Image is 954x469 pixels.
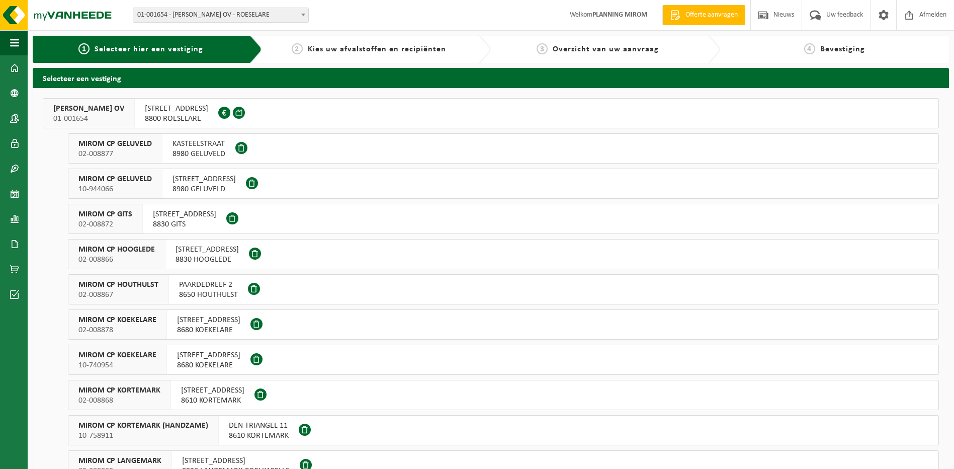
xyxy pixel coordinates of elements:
span: [STREET_ADDRESS] [177,315,240,325]
span: [PERSON_NAME] OV [53,104,124,114]
span: [STREET_ADDRESS] [145,104,208,114]
span: 10-740954 [78,360,156,370]
span: 8830 HOOGLEDE [176,255,239,265]
span: [STREET_ADDRESS] [177,350,240,360]
span: 3 [537,43,548,54]
button: MIROM CP KORTEMARK (HANDZAME) 10-758911 DEN TRIANGEL 118610 KORTEMARK [68,415,939,445]
span: [STREET_ADDRESS] [172,174,236,184]
button: MIROM CP KOEKELARE 02-008878 [STREET_ADDRESS]8680 KOEKELARE [68,309,939,340]
h2: Selecteer een vestiging [33,68,949,88]
span: 8680 KOEKELARE [177,360,240,370]
span: 02-008877 [78,149,152,159]
span: KASTEELSTRAAT [172,139,225,149]
span: 01-001654 [53,114,124,124]
button: MIROM CP HOUTHULST 02-008867 PAARDEDREEF 28650 HOUTHULST [68,274,939,304]
span: 01-001654 - MIROM ROESELARE OV - ROESELARE [133,8,309,23]
span: [STREET_ADDRESS] [153,209,216,219]
span: PAARDEDREEF 2 [179,280,238,290]
button: MIROM CP GITS 02-008872 [STREET_ADDRESS]8830 GITS [68,204,939,234]
span: MIROM CP KORTEMARK [78,385,160,396]
button: [PERSON_NAME] OV 01-001654 [STREET_ADDRESS]8800 ROESELARE [43,98,939,128]
button: MIROM CP GELUVELD 02-008877 KASTEELSTRAAT8980 GELUVELD [68,133,939,164]
span: 8650 HOUTHULST [179,290,238,300]
span: Overzicht van uw aanvraag [553,45,659,53]
span: DEN TRIANGEL 11 [229,421,289,431]
span: 4 [804,43,815,54]
span: MIROM CP GELUVELD [78,139,152,149]
span: Bevestiging [820,45,865,53]
span: 10-944066 [78,184,152,194]
span: 8980 GELUVELD [172,149,225,159]
button: MIROM CP KORTEMARK 02-008868 [STREET_ADDRESS]8610 KORTEMARK [68,380,939,410]
span: [STREET_ADDRESS] [182,456,290,466]
span: 01-001654 - MIROM ROESELARE OV - ROESELARE [133,8,308,22]
span: [STREET_ADDRESS] [181,385,244,396]
span: 8610 KORTEMARK [229,431,289,441]
span: MIROM CP GITS [78,209,132,219]
span: Selecteer hier een vestiging [95,45,203,53]
button: MIROM CP KOEKELARE 10-740954 [STREET_ADDRESS]8680 KOEKELARE [68,345,939,375]
span: MIROM CP KOEKELARE [78,315,156,325]
span: 8610 KORTEMARK [181,396,244,406]
span: 02-008866 [78,255,155,265]
a: Offerte aanvragen [662,5,745,25]
span: MIROM CP LANGEMARK [78,456,161,466]
span: Offerte aanvragen [683,10,740,20]
span: MIROM CP KORTEMARK (HANDZAME) [78,421,208,431]
span: 10-758911 [78,431,208,441]
span: [STREET_ADDRESS] [176,245,239,255]
span: 8980 GELUVELD [172,184,236,194]
span: 02-008878 [78,325,156,335]
button: MIROM CP GELUVELD 10-944066 [STREET_ADDRESS]8980 GELUVELD [68,169,939,199]
span: 8680 KOEKELARE [177,325,240,335]
span: 8800 ROESELARE [145,114,208,124]
span: 8830 GITS [153,219,216,229]
button: MIROM CP HOOGLEDE 02-008866 [STREET_ADDRESS]8830 HOOGLEDE [68,239,939,269]
span: 02-008872 [78,219,132,229]
span: MIROM CP HOUTHULST [78,280,158,290]
span: MIROM CP GELUVELD [78,174,152,184]
span: 02-008867 [78,290,158,300]
strong: PLANNING MIROM [592,11,647,19]
span: Kies uw afvalstoffen en recipiënten [308,45,446,53]
span: MIROM CP KOEKELARE [78,350,156,360]
span: MIROM CP HOOGLEDE [78,245,155,255]
span: 2 [292,43,303,54]
span: 1 [78,43,90,54]
span: 02-008868 [78,396,160,406]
